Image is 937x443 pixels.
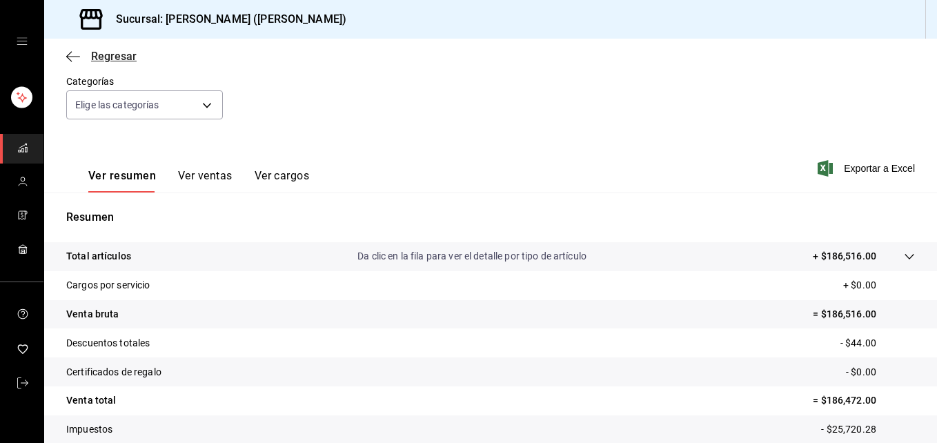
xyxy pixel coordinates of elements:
h3: Sucursal: [PERSON_NAME] ([PERSON_NAME]) [105,11,346,28]
font: Ver resumen [88,169,156,183]
p: - $25,720.28 [821,422,915,437]
p: Cargos por servicio [66,278,150,293]
button: Ver cargos [255,169,310,193]
p: = $186,472.00 [813,393,915,408]
span: Regresar [91,50,137,63]
button: Ver ventas [178,169,233,193]
button: Regresar [66,50,137,63]
p: + $0.00 [843,278,915,293]
button: cajón abierto [17,36,28,47]
label: Categorías [66,77,223,86]
font: Exportar a Excel [844,163,915,174]
span: Elige las categorías [75,98,159,112]
p: Impuestos [66,422,112,437]
p: Descuentos totales [66,336,150,351]
p: - $44.00 [840,336,915,351]
p: Total artículos [66,249,131,264]
p: + $186,516.00 [813,249,876,264]
button: Exportar a Excel [820,160,915,177]
p: - $0.00 [846,365,915,380]
p: Resumen [66,209,915,226]
p: Venta total [66,393,116,408]
p: Da clic en la fila para ver el detalle por tipo de artículo [357,249,586,264]
div: Pestañas de navegación [88,169,309,193]
p: Certificados de regalo [66,365,161,380]
p: = $186,516.00 [813,307,915,322]
p: Venta bruta [66,307,119,322]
